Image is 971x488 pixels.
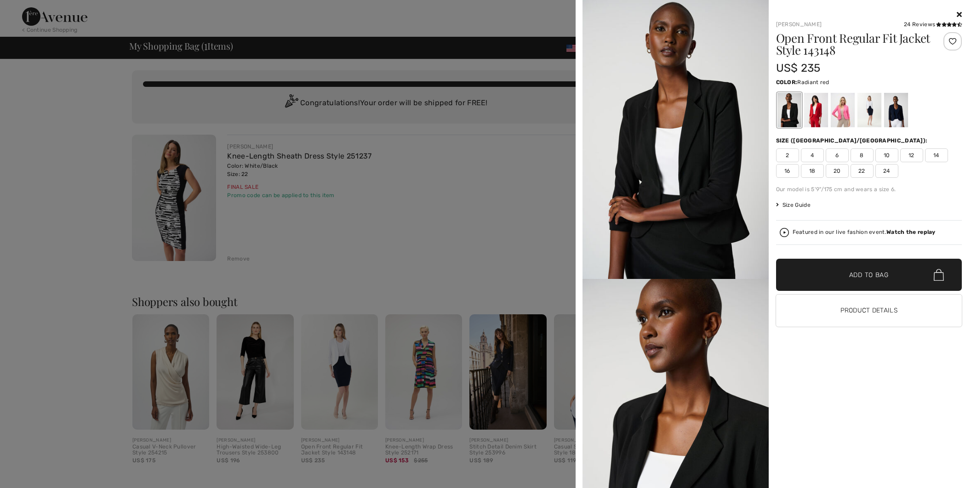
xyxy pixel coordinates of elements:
span: US$ 235 [776,62,821,74]
span: 18 [801,164,824,178]
span: Color: [776,79,798,85]
span: 6 [826,148,849,162]
div: Vanilla 30 [857,93,881,127]
button: Add to Bag [776,259,962,291]
img: Bag.svg [934,269,944,281]
span: Radiant red [797,79,829,85]
span: 16 [776,164,799,178]
button: Product Details [776,295,962,327]
div: 24 Reviews [904,20,962,28]
div: Featured in our live fashion event. [793,229,936,235]
span: 24 [875,164,898,178]
a: [PERSON_NAME] [776,21,822,28]
span: 20 [826,164,849,178]
span: 14 [925,148,948,162]
strong: Watch the replay [886,229,936,235]
span: 12 [900,148,923,162]
div: Bubble gum [830,93,854,127]
span: 8 [851,148,874,162]
img: Watch the replay [780,228,789,237]
span: Help [21,6,39,15]
div: Our model is 5'9"/175 cm and wears a size 6. [776,185,962,193]
span: Size Guide [776,201,811,209]
div: Radiant red [804,93,828,127]
span: Add to Bag [849,270,889,280]
div: Midnight Blue 40 [884,93,908,127]
span: 10 [875,148,898,162]
span: 22 [851,164,874,178]
span: 2 [776,148,799,162]
h1: Open Front Regular Fit Jacket Style 143148 [776,32,931,56]
span: 4 [801,148,824,162]
div: Black [777,93,801,127]
div: Size ([GEOGRAPHIC_DATA]/[GEOGRAPHIC_DATA]): [776,136,930,145]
